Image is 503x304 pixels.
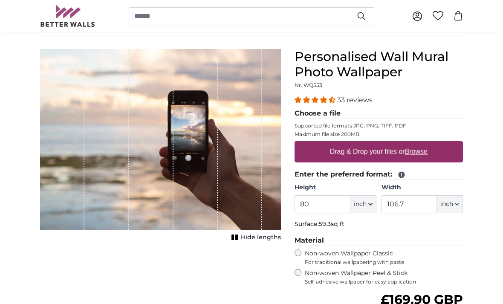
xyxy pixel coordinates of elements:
[440,200,453,208] span: inch
[295,169,463,180] legend: Enter the preferred format:
[327,143,431,160] label: Drag & Drop your files or
[295,108,463,119] legend: Choose a file
[337,96,373,104] span: 33 reviews
[295,122,463,129] p: Supported file formats JPG, PNG, TIFF, PDF
[305,269,463,285] label: Non-woven Wallpaper Peel & Stick
[405,148,428,155] u: Browse
[305,259,463,266] span: For traditional wallpapering with paste
[40,49,281,243] div: 1 of 1
[295,235,463,246] legend: Material
[295,49,463,80] h1: Personalised Wall Mural Photo Wallpaper
[437,195,463,213] button: inch
[295,220,463,229] p: Surface:
[295,131,463,138] p: Maximum file size 200MB.
[354,200,367,208] span: inch
[229,232,281,243] button: Hide lengths
[319,220,344,228] span: 59.3sq ft
[305,249,463,266] label: Non-woven Wallpaper Classic
[295,82,322,88] span: Nr. WQ553
[241,233,281,242] span: Hide lengths
[305,278,463,285] span: Self-adhesive wallpaper for easy application
[350,195,376,213] button: inch
[295,96,337,104] span: 4.33 stars
[382,183,463,192] label: Width
[295,183,376,192] label: Height
[40,5,95,27] img: Betterwalls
